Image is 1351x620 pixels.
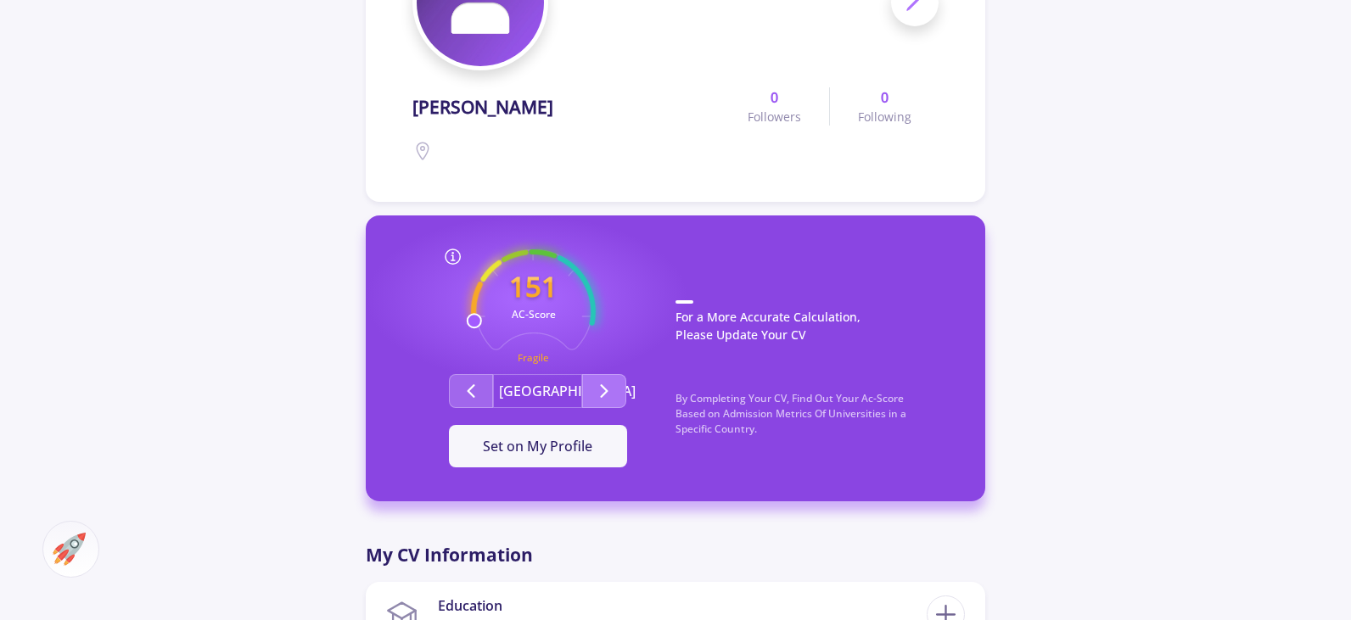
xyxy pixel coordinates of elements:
b: 0 [881,87,889,108]
img: ac-market [53,533,86,566]
text: Fragile [518,352,549,365]
p: My CV Information [366,542,985,569]
button: Set on My Profile [449,425,627,467]
div: Education [438,595,583,616]
text: 151 [509,267,558,305]
text: AC-Score [512,307,556,321]
button: [GEOGRAPHIC_DATA] [493,374,582,408]
div: Second group [400,374,675,408]
span: Followers [748,108,801,126]
span: Set on My Profile [483,437,592,455]
p: By Completing Your CV, Find Out Your Ac-Score Based on Admission Metrics Of Universities in a Spe... [675,391,951,454]
span: Following [858,108,911,126]
span: [PERSON_NAME] [412,94,553,121]
b: 0 [771,87,778,108]
p: For a More Accurate Calculation, Please Update Your CV [675,300,951,360]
